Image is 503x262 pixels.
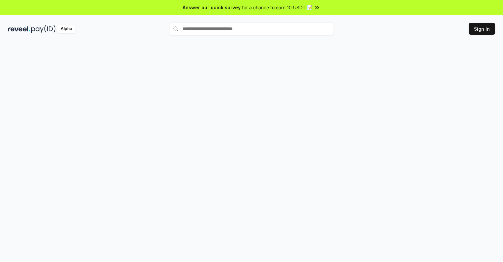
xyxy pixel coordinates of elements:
[8,25,30,33] img: reveel_dark
[469,23,495,35] button: Sign In
[242,4,312,11] span: for a chance to earn 10 USDT 📝
[183,4,241,11] span: Answer our quick survey
[57,25,75,33] div: Alpha
[31,25,56,33] img: pay_id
